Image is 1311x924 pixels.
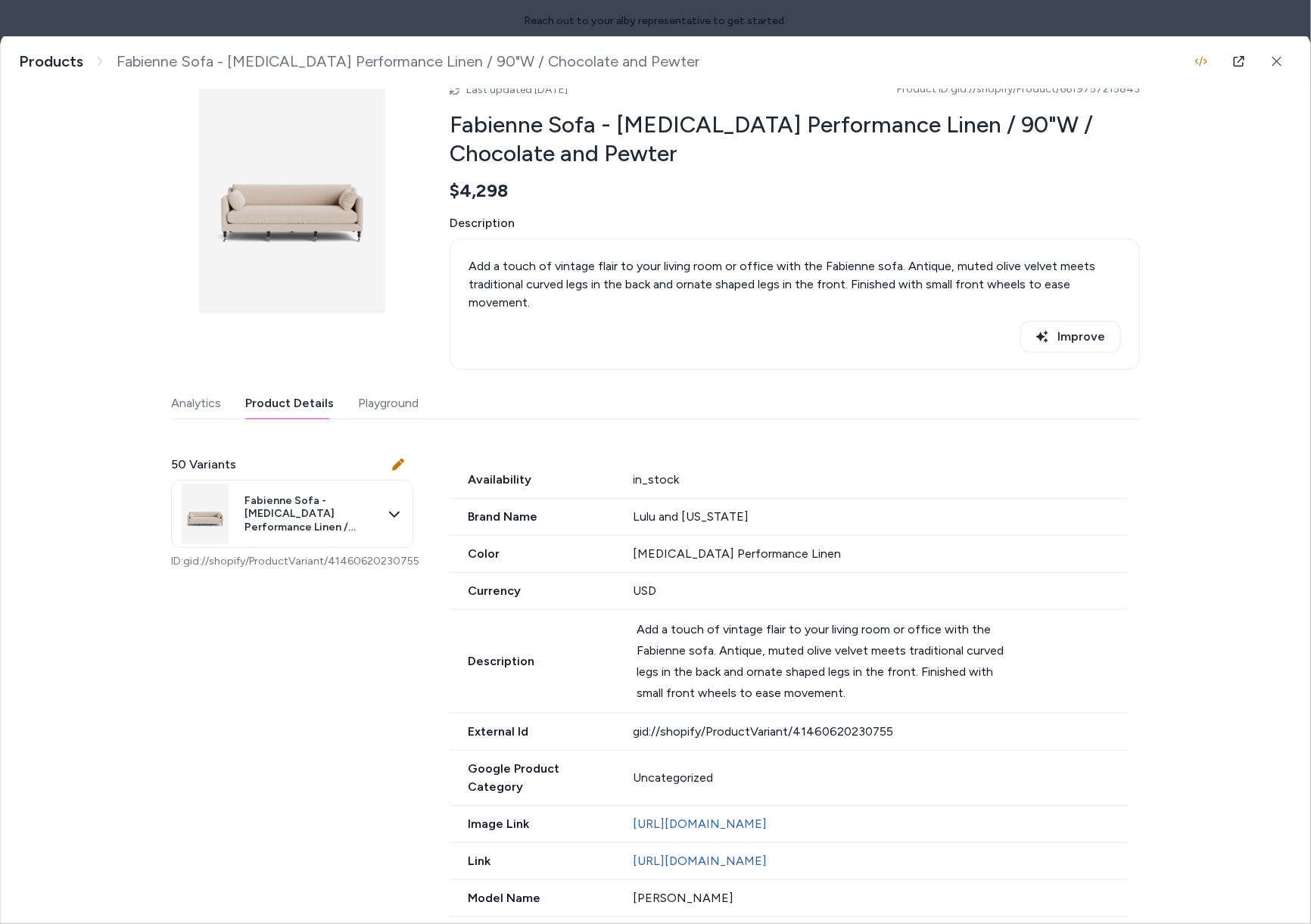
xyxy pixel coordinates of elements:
[450,582,615,600] span: Currency
[634,817,768,831] a: [URL][DOMAIN_NAME]
[171,554,413,569] p: ID: gid://shopify/ProductVariant/41460620230755
[175,484,235,544] img: FABIENNE-SOFA_90__CHOCOLATEANDPEWTER_TALCPERFORMANCELINEN.jpg
[450,889,615,907] span: Model Name
[450,652,619,670] span: Description
[450,214,1140,232] span: Description
[634,723,1129,741] div: gid://shopify/ProductVariant/41460620230755
[171,388,221,418] button: Analytics
[450,179,508,202] span: $4,298
[171,71,413,313] img: FABIENNE-SOFA_90__CHOCOLATEANDPEWTER_TALCPERFORMANCELINEN.jpg
[450,508,615,526] span: Brand Name
[634,471,1129,489] div: in_stock
[450,760,615,796] span: Google Product Category
[450,471,615,489] span: Availability
[450,545,615,563] span: Color
[634,508,1129,526] div: Lulu and [US_STATE]
[450,852,615,870] span: Link
[634,769,1129,787] div: Uncategorized
[466,83,568,96] span: Last updated [DATE]
[1020,321,1121,353] button: Improve
[171,480,413,548] button: Fabienne Sofa - [MEDICAL_DATA] Performance Linen / 90"W / Chocolate and Pewter
[634,545,1129,563] div: [MEDICAL_DATA] Performance Linen
[450,723,615,741] span: External Id
[171,456,236,474] span: 50 Variants
[450,815,615,833] span: Image Link
[245,388,334,418] button: Product Details
[897,82,1140,97] span: Product ID: gid://shopify/Product/6619757215843
[637,619,1005,704] div: Add a touch of vintage flair to your living room or office with the Fabienne sofa. Antique, muted...
[450,110,1140,167] h2: Fabienne Sofa - [MEDICAL_DATA] Performance Linen / 90"W / Chocolate and Pewter
[634,582,1129,600] div: USD
[634,889,1129,907] div: [PERSON_NAME]
[634,854,768,868] a: [URL][DOMAIN_NAME]
[358,388,419,418] button: Playground
[117,52,699,71] span: Fabienne Sofa - [MEDICAL_DATA] Performance Linen / 90"W / Chocolate and Pewter
[19,52,699,71] nav: breadcrumb
[19,52,83,71] a: Products
[244,494,379,534] span: Fabienne Sofa - [MEDICAL_DATA] Performance Linen / 90"W / Chocolate and Pewter
[469,257,1121,312] div: Add a touch of vintage flair to your living room or office with the Fabienne sofa. Antique, muted...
